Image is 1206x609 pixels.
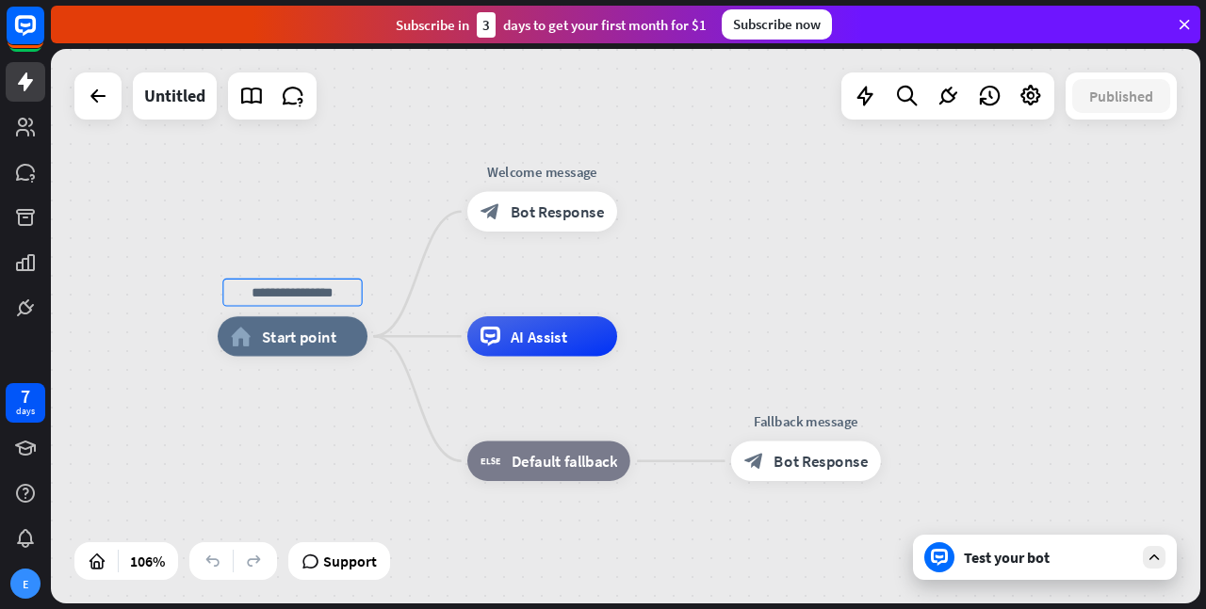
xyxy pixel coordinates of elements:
div: Subscribe in days to get your first month for $1 [396,12,707,38]
button: Published [1072,79,1170,113]
div: Fallback message [716,411,896,431]
i: block_bot_response [744,451,764,471]
div: 106% [124,546,171,576]
div: 7 [21,388,30,405]
button: Open LiveChat chat widget [15,8,72,64]
div: 3 [477,12,496,38]
span: Default fallback [512,451,617,471]
span: Bot Response [511,201,605,221]
i: block_fallback [481,451,501,471]
a: 7 days [6,383,45,423]
span: Bot Response [774,451,868,471]
div: days [16,405,35,418]
div: E [10,569,41,599]
i: block_bot_response [481,201,500,221]
span: AI Assist [511,327,567,346]
span: Support [323,546,377,576]
div: Test your bot [964,548,1133,567]
div: Untitled [144,72,205,120]
span: Start point [262,327,337,346]
i: home_2 [231,327,252,346]
div: Welcome message [452,162,632,182]
div: Subscribe now [722,9,832,40]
